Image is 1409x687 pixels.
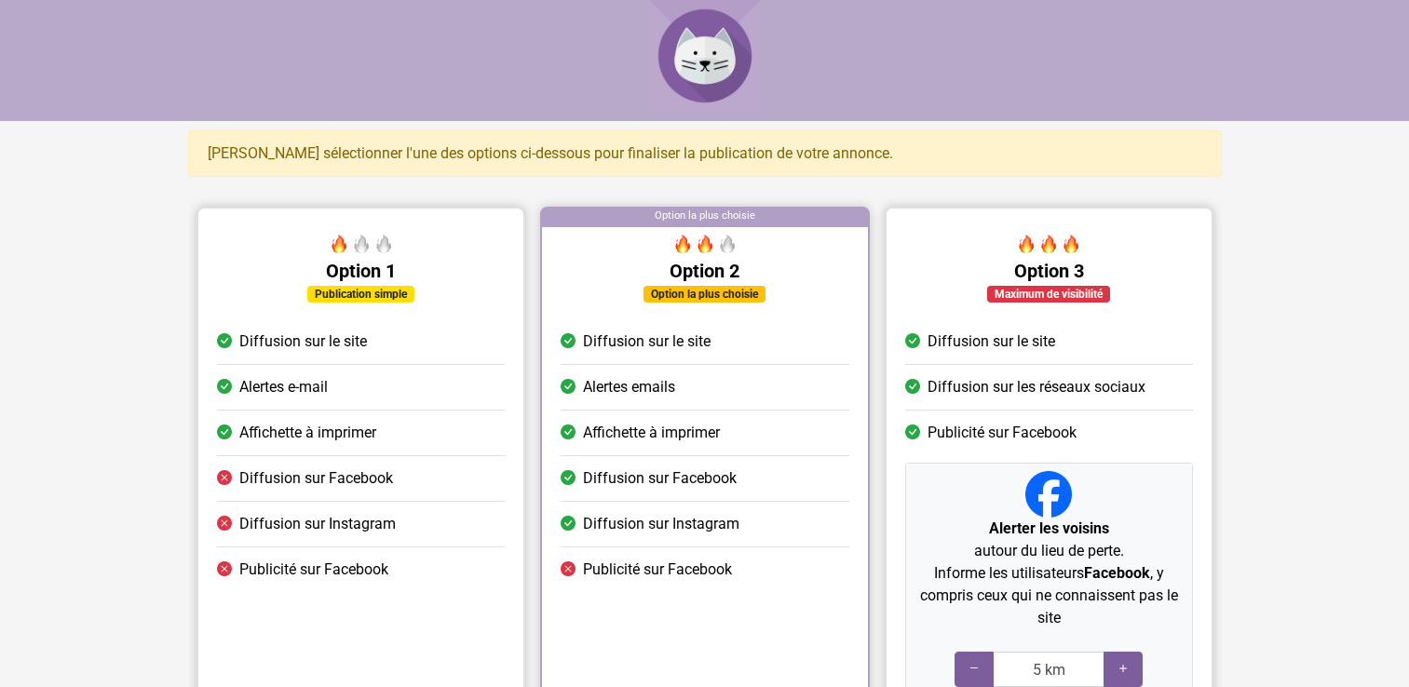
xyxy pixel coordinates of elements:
[239,559,388,581] span: Publicité sur Facebook
[217,260,505,282] h5: Option 1
[561,260,848,282] h5: Option 2
[583,376,675,398] span: Alertes emails
[988,519,1108,537] strong: Alerter les voisins
[239,513,396,535] span: Diffusion sur Instagram
[644,286,765,303] div: Option la plus choisie
[913,518,1184,562] p: autour du lieu de perte.
[927,422,1076,444] span: Publicité sur Facebook
[927,330,1054,353] span: Diffusion sur le site
[583,467,737,490] span: Diffusion sur Facebook
[927,376,1145,398] span: Diffusion sur les réseaux sociaux
[583,513,739,535] span: Diffusion sur Instagram
[583,559,732,581] span: Publicité sur Facebook
[913,562,1184,629] p: Informe les utilisateurs , y compris ceux qui ne connaissent pas le site
[542,209,867,227] div: Option la plus choisie
[1083,564,1149,582] strong: Facebook
[188,130,1222,177] div: [PERSON_NAME] sélectionner l'une des options ci-dessous pour finaliser la publication de votre an...
[239,422,376,444] span: Affichette à imprimer
[904,260,1192,282] h5: Option 3
[583,330,711,353] span: Diffusion sur le site
[307,286,414,303] div: Publication simple
[239,376,328,398] span: Alertes e-mail
[987,286,1110,303] div: Maximum de visibilité
[239,467,393,490] span: Diffusion sur Facebook
[239,330,367,353] span: Diffusion sur le site
[583,422,720,444] span: Affichette à imprimer
[1025,471,1072,518] img: Facebook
